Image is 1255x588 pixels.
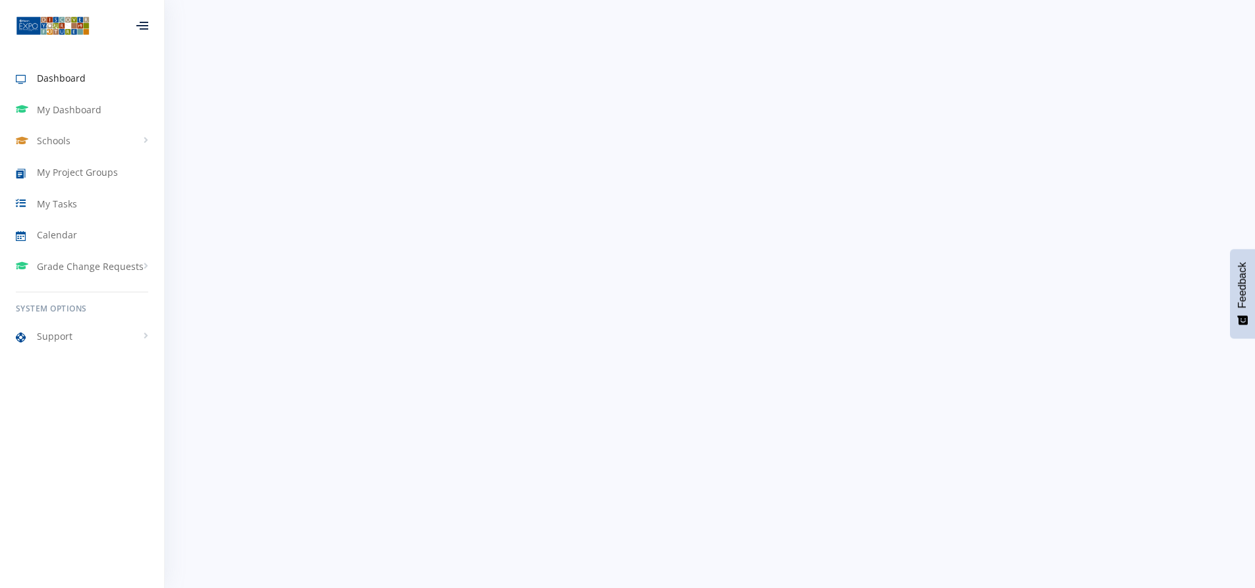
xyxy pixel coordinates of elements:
span: Feedback [1237,262,1248,308]
span: Support [37,329,72,343]
img: ... [16,15,90,36]
span: My Tasks [37,197,77,211]
h6: System Options [16,303,148,315]
span: Dashboard [37,71,86,85]
span: My Dashboard [37,103,101,117]
span: Grade Change Requests [37,259,144,273]
span: Calendar [37,228,77,242]
span: Schools [37,134,70,147]
button: Feedback - Show survey [1230,249,1255,338]
span: My Project Groups [37,165,118,179]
